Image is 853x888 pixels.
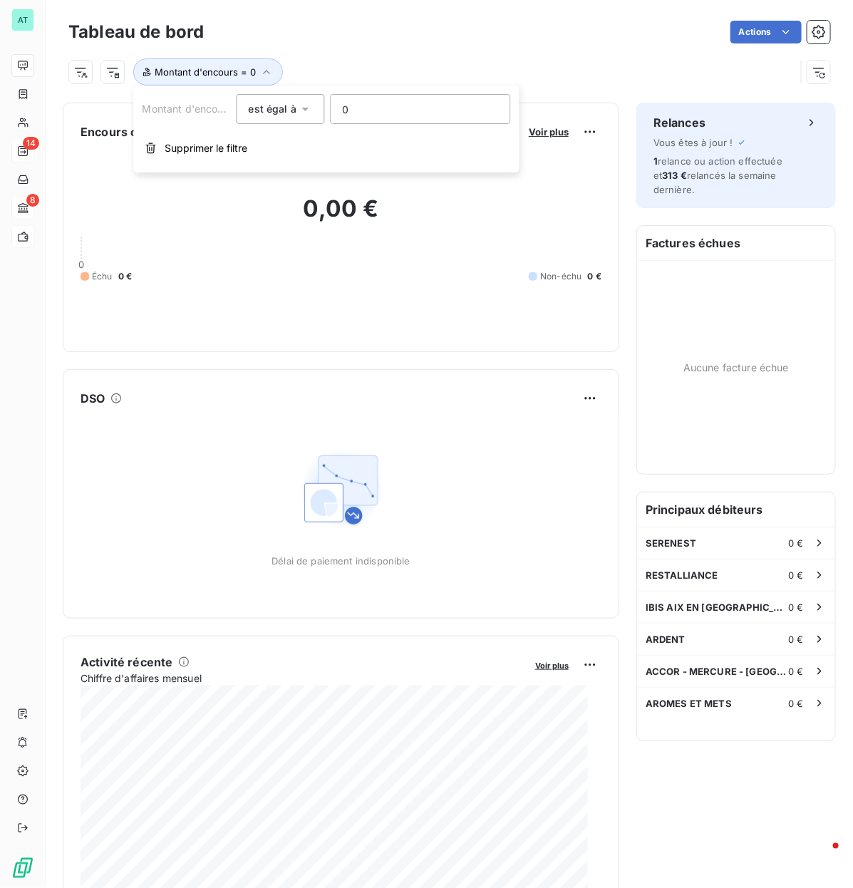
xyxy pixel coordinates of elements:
[588,270,601,283] span: 0 €
[646,602,789,613] span: IBIS AIX EN [GEOGRAPHIC_DATA]
[81,390,105,407] h6: DSO
[646,537,696,549] span: SERENEST
[540,270,581,283] span: Non-échu
[155,66,257,78] span: Montant d'encours = 0
[653,155,782,195] span: relance ou action effectuée et relancés la semaine dernière.
[531,659,573,671] button: Voir plus
[23,137,39,150] span: 14
[529,126,569,138] span: Voir plus
[81,671,525,686] span: Chiffre d'affaires mensuel
[143,103,233,115] span: Montant d'encours
[653,137,733,148] span: Vous êtes à jour !
[249,103,297,115] span: est égal à
[683,360,789,375] span: Aucune facture échue
[296,444,387,535] img: Empty state
[81,195,601,237] h2: 0,00 €
[805,840,839,874] iframe: Intercom live chat
[134,133,519,164] button: Supprimer le filtre
[11,857,34,879] img: Logo LeanPay
[789,666,804,677] span: 0 €
[11,9,34,31] div: AT
[524,125,573,138] button: Voir plus
[92,270,113,283] span: Échu
[789,698,804,709] span: 0 €
[662,170,687,181] span: 313 €
[118,270,132,283] span: 0 €
[653,155,658,167] span: 1
[789,634,804,645] span: 0 €
[81,123,162,140] h6: Encours client
[730,21,802,43] button: Actions
[81,654,172,671] h6: Activité récente
[653,114,705,131] h6: Relances
[789,569,804,581] span: 0 €
[646,698,732,709] span: AROMES ET METS
[272,555,410,567] span: Délai de paiement indisponible
[646,666,789,677] span: ACCOR - MERCURE - [GEOGRAPHIC_DATA] ORLY
[646,569,718,581] span: RESTALLIANCE
[637,226,835,260] h6: Factures échues
[68,19,204,45] h3: Tableau de bord
[133,58,283,86] button: Montant d'encours = 0
[165,141,248,155] span: Supprimer le filtre
[789,537,804,549] span: 0 €
[535,661,569,671] span: Voir plus
[637,492,835,527] h6: Principaux débiteurs
[26,194,39,207] span: 8
[646,634,686,645] span: ARDENT
[789,602,804,613] span: 0 €
[78,259,84,270] span: 0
